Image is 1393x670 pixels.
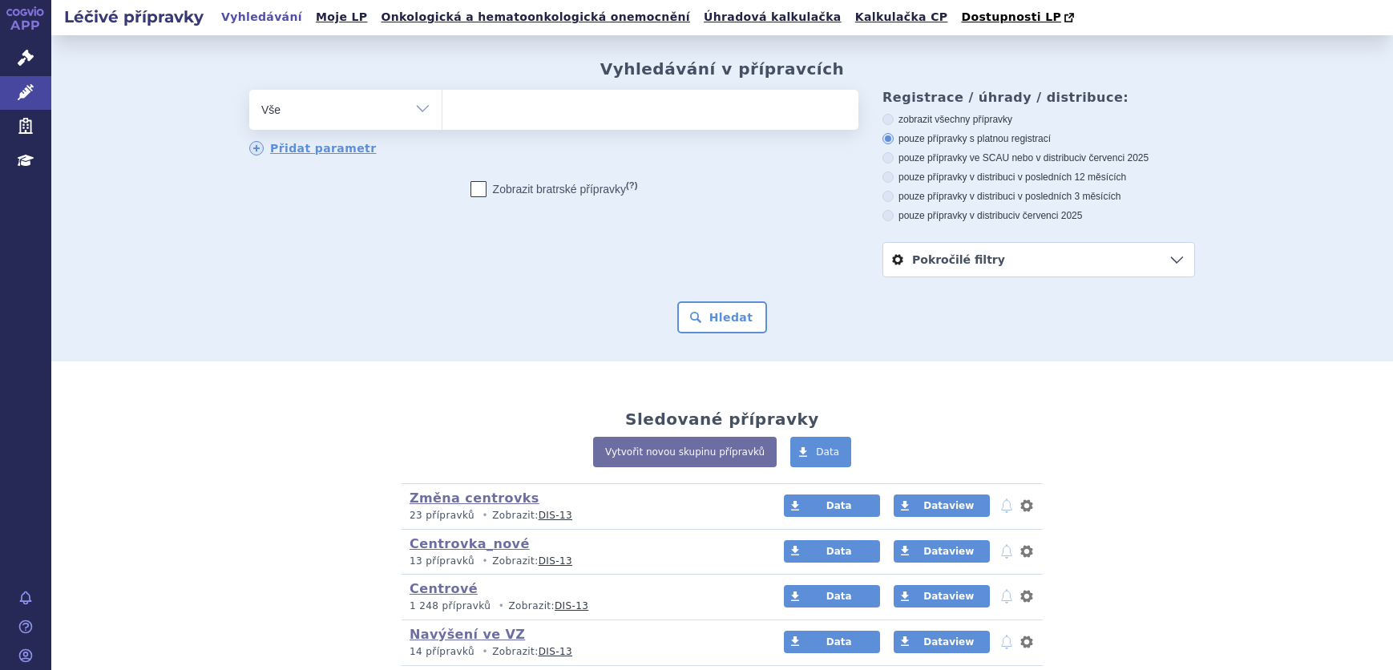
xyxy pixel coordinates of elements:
a: Přidat parametr [249,141,377,155]
i: • [478,645,492,659]
h2: Sledované přípravky [625,410,819,429]
a: Data [790,437,851,467]
span: v červenci 2025 [1081,152,1149,163]
span: Data [826,636,852,648]
span: v červenci 2025 [1015,210,1082,221]
button: notifikace [999,587,1015,606]
a: Centrové [410,581,478,596]
span: 1 248 přípravků [410,600,491,611]
label: zobrazit všechny přípravky [882,113,1195,126]
label: pouze přípravky v distribuci v posledních 12 měsících [882,171,1195,184]
label: Zobrazit bratrské přípravky [470,181,638,197]
h2: Vyhledávání v přípravcích [600,59,845,79]
a: Moje LP [311,6,372,28]
label: pouze přípravky s platnou registrací [882,132,1195,145]
p: Zobrazit: [410,555,753,568]
button: nastavení [1019,496,1035,515]
a: Centrovka_nové [410,536,530,551]
i: • [494,599,508,613]
a: Dataview [894,631,990,653]
span: Data [826,500,852,511]
span: Dataview [923,546,974,557]
a: Dataview [894,540,990,563]
span: 13 přípravků [410,555,474,567]
a: Data [784,540,880,563]
span: Dostupnosti LP [961,10,1061,23]
button: notifikace [999,542,1015,561]
span: Data [826,591,852,602]
span: Data [826,546,852,557]
abbr: (?) [626,180,637,191]
a: Dataview [894,494,990,517]
p: Zobrazit: [410,599,753,613]
a: Data [784,631,880,653]
span: Dataview [923,591,974,602]
a: Data [784,494,880,517]
button: notifikace [999,496,1015,515]
span: 23 přípravků [410,510,474,521]
label: pouze přípravky v distribuci [882,209,1195,222]
button: Hledat [677,301,768,333]
a: Vyhledávání [216,6,307,28]
i: • [478,555,492,568]
button: nastavení [1019,632,1035,652]
label: pouze přípravky ve SCAU nebo v distribuci [882,151,1195,164]
a: Onkologická a hematoonkologická onemocnění [376,6,695,28]
a: Pokročilé filtry [883,243,1194,276]
button: nastavení [1019,542,1035,561]
a: DIS-13 [539,646,572,657]
a: Změna centrovks [410,490,539,506]
a: Úhradová kalkulačka [699,6,846,28]
h3: Registrace / úhrady / distribuce: [882,90,1195,105]
p: Zobrazit: [410,509,753,523]
label: pouze přípravky v distribuci v posledních 3 měsících [882,190,1195,203]
a: DIS-13 [539,555,572,567]
span: Data [816,446,839,458]
a: DIS-13 [539,510,572,521]
span: 14 přípravků [410,646,474,657]
a: Dataview [894,585,990,607]
span: Dataview [923,636,974,648]
p: Zobrazit: [410,645,753,659]
a: Navýšení ve VZ [410,627,525,642]
a: DIS-13 [555,600,588,611]
h2: Léčivé přípravky [51,6,216,28]
a: Kalkulačka CP [850,6,953,28]
a: Dostupnosti LP [956,6,1082,29]
a: Vytvořit novou skupinu přípravků [593,437,777,467]
i: • [478,509,492,523]
span: Dataview [923,500,974,511]
button: nastavení [1019,587,1035,606]
a: Data [784,585,880,607]
button: notifikace [999,632,1015,652]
